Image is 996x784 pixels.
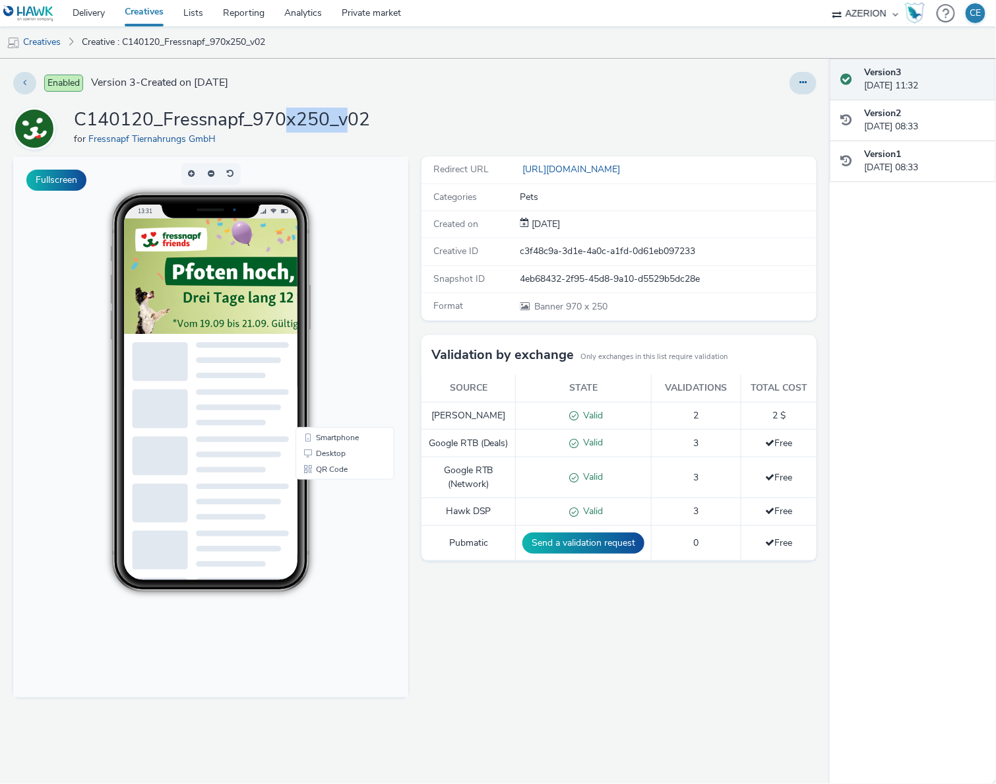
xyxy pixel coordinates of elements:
[694,471,699,484] span: 3
[433,273,485,285] span: Snapshot ID
[694,437,699,449] span: 3
[421,457,516,498] td: Google RTB (Network)
[111,62,559,178] img: Advertisement preview
[15,110,53,148] img: Fressnapf Tiernahrungs GmbH
[766,537,793,549] span: Free
[3,5,54,22] img: undefined Logo
[520,245,816,258] div: c3f48c9a-3d1e-4a0c-a1fd-0d61eb097233
[865,107,902,119] strong: Version 2
[421,402,516,430] td: [PERSON_NAME]
[694,409,699,422] span: 2
[7,36,20,49] img: mobile
[694,537,699,549] span: 0
[75,26,272,58] a: Creative : C140120_Fressnapf_970x250_v02
[865,66,902,79] strong: Version 3
[905,3,930,24] a: Hawk Academy
[433,163,489,176] span: Redirect URL
[74,133,88,145] span: for
[433,300,463,312] span: Format
[522,533,644,554] button: Send a validation request
[766,505,793,517] span: Free
[578,436,603,449] span: Valid
[74,108,370,133] h1: C140120_Fressnapf_970x250_v02
[520,273,816,286] div: 4eb68432-2f95-45d8-9a10-d5529b5dc28e
[13,122,61,135] a: Fressnapf Tiernahrungs GmbH
[652,375,741,402] th: Validations
[578,471,603,483] span: Valid
[125,51,139,58] span: 13:31
[303,293,332,301] span: Desktop
[520,163,626,176] a: [URL][DOMAIN_NAME]
[970,3,981,23] div: CE
[865,66,985,93] div: [DATE] 11:32
[44,75,83,92] span: Enabled
[741,375,817,402] th: Total cost
[421,498,516,526] td: Hawk DSP
[26,170,86,191] button: Fullscreen
[516,375,652,402] th: State
[578,505,603,517] span: Valid
[285,305,379,321] li: QR Code
[772,409,786,422] span: 2 $
[520,191,816,204] div: Pets
[433,245,478,257] span: Creative ID
[285,273,379,289] li: Smartphone
[865,148,985,175] div: [DATE] 08:33
[865,107,985,134] div: [DATE] 08:33
[421,526,516,561] td: Pubmatic
[766,471,793,484] span: Free
[535,300,567,313] span: Banner
[580,352,728,362] small: Only exchanges in this list require validation
[534,300,608,313] span: 970 x 250
[421,430,516,457] td: Google RTB (Deals)
[433,218,478,230] span: Created on
[431,345,574,365] h3: Validation by exchange
[530,218,561,231] div: Creation 18 September 2025, 08:33
[865,148,902,160] strong: Version 1
[303,277,346,285] span: Smartphone
[421,375,516,402] th: Source
[578,409,603,422] span: Valid
[88,133,221,145] a: Fressnapf Tiernahrungs GmbH
[905,3,925,24] img: Hawk Academy
[285,289,379,305] li: Desktop
[91,75,228,90] span: Version 3 - Created on [DATE]
[303,309,334,317] span: QR Code
[433,191,477,203] span: Categories
[530,218,561,230] span: [DATE]
[766,437,793,449] span: Free
[694,505,699,517] span: 3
